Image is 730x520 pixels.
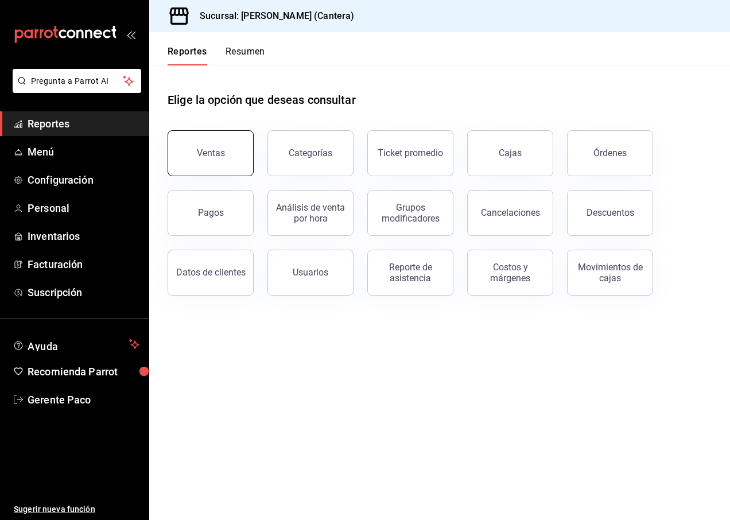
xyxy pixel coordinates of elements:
[567,130,653,176] button: Órdenes
[28,172,139,188] span: Configuración
[14,503,139,515] span: Sugerir nueva función
[378,148,443,158] div: Ticket promedio
[226,46,265,65] button: Resumen
[198,207,224,218] div: Pagos
[176,267,246,278] div: Datos de clientes
[28,257,139,272] span: Facturación
[28,228,139,244] span: Inventarios
[28,285,139,300] span: Suscripción
[28,364,139,379] span: Recomienda Parrot
[28,200,139,216] span: Personal
[8,83,141,95] a: Pregunta a Parrot AI
[587,207,634,218] div: Descuentos
[289,148,332,158] div: Categorías
[168,46,207,65] button: Reportes
[593,148,627,158] div: Órdenes
[293,267,328,278] div: Usuarios
[567,190,653,236] button: Descuentos
[574,262,646,284] div: Movimientos de cajas
[168,190,254,236] button: Pagos
[567,250,653,296] button: Movimientos de cajas
[267,250,354,296] button: Usuarios
[467,130,553,176] a: Cajas
[467,250,553,296] button: Costos y márgenes
[499,146,522,160] div: Cajas
[375,202,446,224] div: Grupos modificadores
[13,69,141,93] button: Pregunta a Parrot AI
[267,130,354,176] button: Categorías
[168,130,254,176] button: Ventas
[197,148,225,158] div: Ventas
[28,144,139,160] span: Menú
[375,262,446,284] div: Reporte de asistencia
[467,190,553,236] button: Cancelaciones
[367,250,453,296] button: Reporte de asistencia
[168,46,265,65] div: navigation tabs
[367,130,453,176] button: Ticket promedio
[168,91,356,108] h1: Elige la opción que deseas consultar
[267,190,354,236] button: Análisis de venta por hora
[168,250,254,296] button: Datos de clientes
[28,392,139,408] span: Gerente Paco
[367,190,453,236] button: Grupos modificadores
[275,202,346,224] div: Análisis de venta por hora
[126,30,135,39] button: open_drawer_menu
[28,337,125,351] span: Ayuda
[191,9,354,23] h3: Sucursal: [PERSON_NAME] (Cantera)
[31,75,123,87] span: Pregunta a Parrot AI
[475,262,546,284] div: Costos y márgenes
[481,207,540,218] div: Cancelaciones
[28,116,139,131] span: Reportes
